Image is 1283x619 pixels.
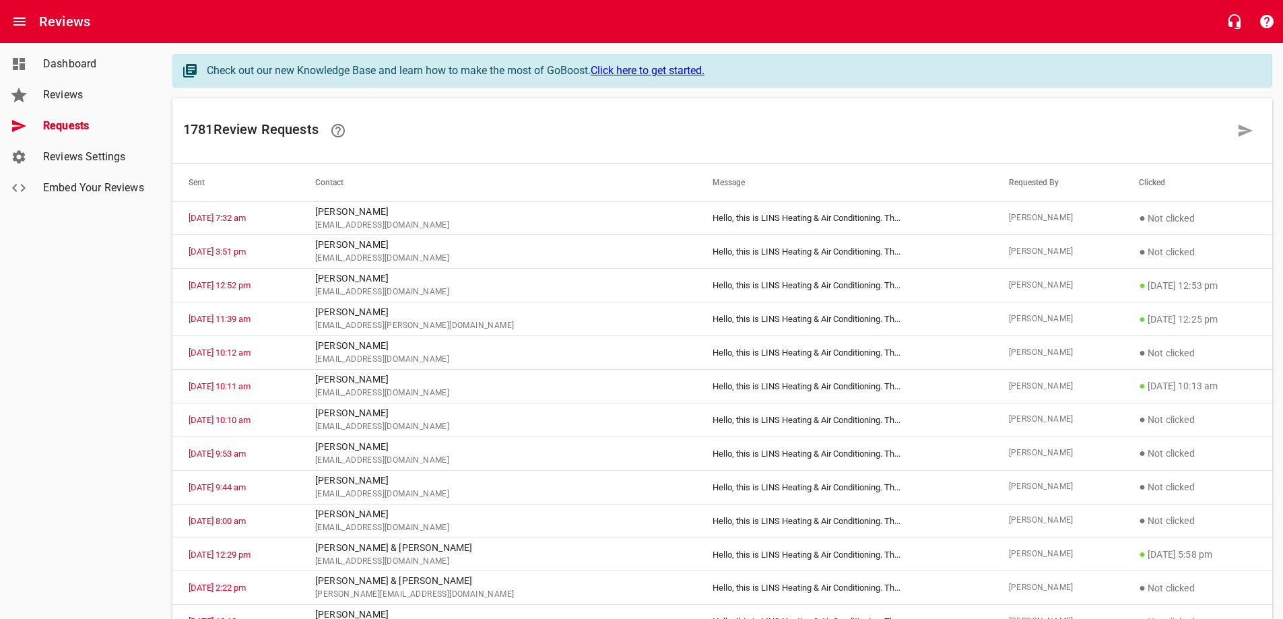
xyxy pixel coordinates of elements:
[1218,5,1251,38] button: Live Chat
[1139,211,1146,224] span: ●
[1229,115,1261,147] a: Request a review
[315,205,680,219] p: [PERSON_NAME]
[696,403,992,436] td: Hello, this is LINS Heating & Air Conditioning. Th ...
[189,550,251,560] a: [DATE] 12:29 pm
[43,180,145,196] span: Embed Your Reviews
[3,5,36,38] button: Open drawer
[1009,548,1107,561] span: [PERSON_NAME]
[1139,278,1256,294] p: [DATE] 12:53 pm
[189,280,251,290] a: [DATE] 12:52 pm
[1139,313,1146,325] span: ●
[189,314,251,324] a: [DATE] 11:39 am
[315,252,680,265] span: [EMAIL_ADDRESS][DOMAIN_NAME]
[172,164,299,201] th: Sent
[696,201,992,235] td: Hello, this is LINS Heating & Air Conditioning. Th ...
[315,339,680,353] p: [PERSON_NAME]
[315,372,680,387] p: [PERSON_NAME]
[1139,580,1256,596] p: Not clicked
[1009,514,1107,527] span: [PERSON_NAME]
[1009,245,1107,259] span: [PERSON_NAME]
[39,11,90,32] h6: Reviews
[315,406,680,420] p: [PERSON_NAME]
[1139,311,1256,327] p: [DATE] 12:25 pm
[183,115,1229,147] h6: 1781 Review Request s
[1139,413,1146,426] span: ●
[1139,548,1146,560] span: ●
[315,420,680,434] span: [EMAIL_ADDRESS][DOMAIN_NAME]
[1009,346,1107,360] span: [PERSON_NAME]
[315,474,680,488] p: [PERSON_NAME]
[1139,445,1256,461] p: Not clicked
[189,449,246,459] a: [DATE] 9:53 am
[1009,380,1107,393] span: [PERSON_NAME]
[993,164,1123,201] th: Requested By
[1139,479,1256,495] p: Not clicked
[1139,345,1256,361] p: Not clicked
[315,219,680,232] span: [EMAIL_ADDRESS][DOMAIN_NAME]
[315,541,680,555] p: [PERSON_NAME] & [PERSON_NAME]
[1251,5,1283,38] button: Support Portal
[1123,164,1272,201] th: Clicked
[43,118,145,134] span: Requests
[315,286,680,299] span: [EMAIL_ADDRESS][DOMAIN_NAME]
[696,537,992,571] td: Hello, this is LINS Heating & Air Conditioning. Th ...
[189,247,246,257] a: [DATE] 3:51 pm
[1139,412,1256,428] p: Not clicked
[1009,211,1107,225] span: [PERSON_NAME]
[696,370,992,403] td: Hello, this is LINS Heating & Air Conditioning. Th ...
[1139,279,1146,292] span: ●
[189,583,246,593] a: [DATE] 2:22 pm
[696,302,992,336] td: Hello, this is LINS Heating & Air Conditioning. Th ...
[315,507,680,521] p: [PERSON_NAME]
[1009,413,1107,426] span: [PERSON_NAME]
[315,271,680,286] p: [PERSON_NAME]
[1139,379,1146,392] span: ●
[189,415,251,425] a: [DATE] 10:10 am
[315,555,680,568] span: [EMAIL_ADDRESS][DOMAIN_NAME]
[1139,210,1256,226] p: Not clicked
[315,305,680,319] p: [PERSON_NAME]
[696,336,992,370] td: Hello, this is LINS Heating & Air Conditioning. Th ...
[43,149,145,165] span: Reviews Settings
[696,470,992,504] td: Hello, this is LINS Heating & Air Conditioning. Th ...
[1009,480,1107,494] span: [PERSON_NAME]
[1139,546,1256,562] p: [DATE] 5:58 pm
[315,488,680,501] span: [EMAIL_ADDRESS][DOMAIN_NAME]
[1139,245,1146,258] span: ●
[696,164,992,201] th: Message
[189,482,246,492] a: [DATE] 9:44 am
[1139,581,1146,594] span: ●
[189,516,246,526] a: [DATE] 8:00 am
[315,588,680,601] span: [PERSON_NAME][EMAIL_ADDRESS][DOMAIN_NAME]
[43,87,145,103] span: Reviews
[1139,378,1256,394] p: [DATE] 10:13 am
[1009,313,1107,326] span: [PERSON_NAME]
[315,521,680,535] span: [EMAIL_ADDRESS][DOMAIN_NAME]
[315,238,680,252] p: [PERSON_NAME]
[315,319,680,333] span: [EMAIL_ADDRESS][PERSON_NAME][DOMAIN_NAME]
[207,63,1258,79] div: Check out our new Knowledge Base and learn how to make the most of GoBoost.
[43,56,145,72] span: Dashboard
[591,64,704,77] a: Click here to get started.
[1009,279,1107,292] span: [PERSON_NAME]
[315,454,680,467] span: [EMAIL_ADDRESS][DOMAIN_NAME]
[1139,513,1256,529] p: Not clicked
[315,574,680,588] p: [PERSON_NAME] & [PERSON_NAME]
[315,353,680,366] span: [EMAIL_ADDRESS][DOMAIN_NAME]
[1139,480,1146,493] span: ●
[1139,346,1146,359] span: ●
[299,164,696,201] th: Contact
[322,115,354,147] a: Learn how requesting reviews can improve your online presence
[315,387,680,400] span: [EMAIL_ADDRESS][DOMAIN_NAME]
[1009,581,1107,595] span: [PERSON_NAME]
[696,436,992,470] td: Hello, this is LINS Heating & Air Conditioning. Th ...
[189,381,251,391] a: [DATE] 10:11 am
[1139,514,1146,527] span: ●
[315,440,680,454] p: [PERSON_NAME]
[696,571,992,605] td: Hello, this is LINS Heating & Air Conditioning. Th ...
[696,504,992,537] td: Hello, this is LINS Heating & Air Conditioning. Th ...
[1139,244,1256,260] p: Not clicked
[1139,447,1146,459] span: ●
[696,269,992,302] td: Hello, this is LINS Heating & Air Conditioning. Th ...
[189,213,246,223] a: [DATE] 7:32 am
